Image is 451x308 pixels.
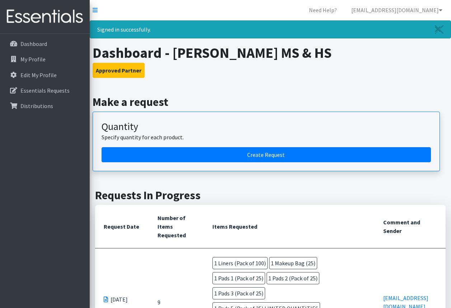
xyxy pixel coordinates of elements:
[212,272,265,284] span: 1 Pads 1 (Pack of 25)
[111,295,128,304] span: [DATE]
[375,205,446,248] th: Comment and Sender
[3,99,87,113] a: Distributions
[267,272,319,284] span: 1 Pads 2 (Pack of 25)
[3,83,87,98] a: Essentials Requests
[3,37,87,51] a: Dashboard
[93,44,448,61] h1: Dashboard - [PERSON_NAME] MS & HS
[102,121,431,133] h3: Quantity
[20,56,46,63] p: My Profile
[428,21,451,38] a: Close
[102,147,431,162] a: Create a request by quantity
[149,205,204,248] th: Number of Items Requested
[20,87,70,94] p: Essentials Requests
[346,3,448,17] a: [EMAIL_ADDRESS][DOMAIN_NAME]
[212,257,268,269] span: 1 Liners (Pack of 100)
[3,52,87,66] a: My Profile
[20,71,57,79] p: Edit My Profile
[303,3,343,17] a: Need Help?
[269,257,317,269] span: 1 Makeup Bag (25)
[3,5,87,29] img: HumanEssentials
[3,68,87,82] a: Edit My Profile
[20,40,47,47] p: Dashboard
[93,63,145,78] button: Approved Partner
[95,188,446,202] h2: Requests In Progress
[204,205,375,248] th: Items Requested
[20,102,53,109] p: Distributions
[93,95,448,109] h2: Make a request
[95,205,149,248] th: Request Date
[90,20,451,38] div: Signed in successfully.
[212,287,265,299] span: 1 Pads 3 (Pack of 25)
[102,133,431,141] p: Specify quantity for each product.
